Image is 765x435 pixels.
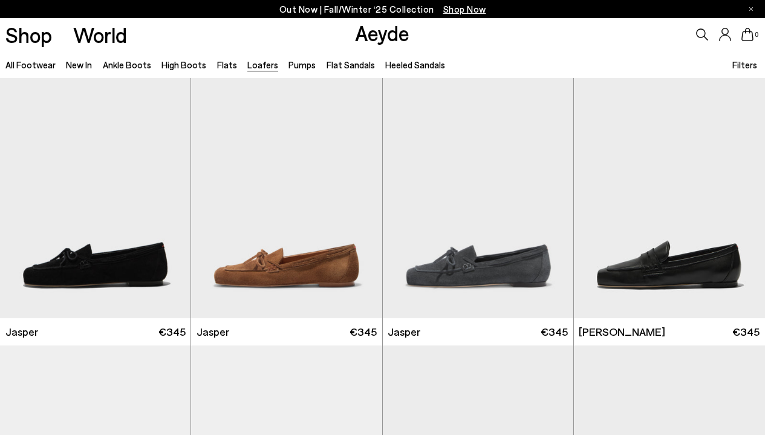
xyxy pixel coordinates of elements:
span: Filters [732,59,757,70]
a: Flat Sandals [327,59,375,70]
span: Jasper [5,324,38,339]
img: Lana Moccasin Loafers [574,78,765,318]
a: [PERSON_NAME] €345 [574,318,765,345]
a: Aeyde [355,20,409,45]
a: Jasper €345 [191,318,382,345]
a: Pumps [288,59,316,70]
span: Jasper [197,324,229,339]
span: 0 [754,31,760,38]
img: Jasper Moccasin Loafers [191,78,382,318]
span: Jasper [388,324,420,339]
a: Next slide Previous slide [191,78,382,318]
a: Shop [5,24,52,45]
span: €345 [732,324,760,339]
div: 1 / 6 [191,78,382,318]
a: World [73,24,127,45]
a: Flats [217,59,237,70]
span: [PERSON_NAME] [579,324,665,339]
a: All Footwear [5,59,56,70]
a: 0 [741,28,754,41]
span: Navigate to /collections/new-in [443,4,486,15]
img: Jasper Moccasin Loafers [383,78,574,318]
a: Ankle Boots [103,59,151,70]
p: Out Now | Fall/Winter ‘25 Collection [279,2,486,17]
span: €345 [541,324,568,339]
a: Loafers [247,59,278,70]
a: High Boots [161,59,206,70]
a: New In [66,59,92,70]
a: Jasper €345 [383,318,573,345]
span: €345 [350,324,377,339]
div: 1 / 6 [383,78,574,318]
a: Next slide Previous slide [383,78,573,318]
a: Heeled Sandals [385,59,445,70]
span: €345 [158,324,186,339]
